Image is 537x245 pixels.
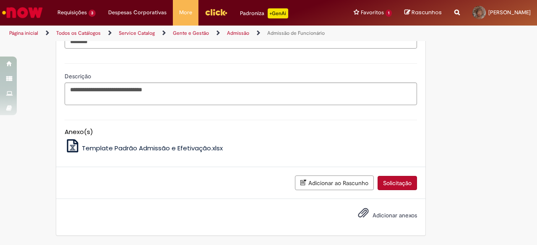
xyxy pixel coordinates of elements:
span: [PERSON_NAME] [488,9,531,16]
span: Rascunhos [412,8,442,16]
a: Template Padrão Admissão e Efetivação.xlsx [65,144,223,152]
span: Despesas Corporativas [108,8,167,17]
ul: Trilhas de página [6,26,352,41]
span: Adicionar anexos [373,211,417,219]
button: Adicionar ao Rascunho [295,175,374,190]
span: 3 [89,10,96,17]
h5: Anexo(s) [65,129,417,136]
span: More [179,8,192,17]
span: 1 [386,10,392,17]
a: Service Catalog [119,30,155,36]
a: Página inicial [9,30,38,36]
span: Template Padrão Admissão e Efetivação.xlsx [82,144,223,152]
span: Requisições [57,8,87,17]
a: Todos os Catálogos [56,30,101,36]
div: Padroniza [240,8,288,18]
input: Posição à ser atualizada [65,34,417,49]
span: Descrição [65,72,93,80]
a: Rascunhos [404,9,442,17]
button: Solicitação [378,176,417,190]
img: click_logo_yellow_360x200.png [205,6,227,18]
p: +GenAi [268,8,288,18]
textarea: Descrição [65,83,417,105]
a: Admissão [227,30,249,36]
a: Gente e Gestão [173,30,209,36]
a: Admissão de Funcionário [267,30,325,36]
img: ServiceNow [1,4,44,21]
button: Adicionar anexos [356,205,371,224]
span: Favoritos [361,8,384,17]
